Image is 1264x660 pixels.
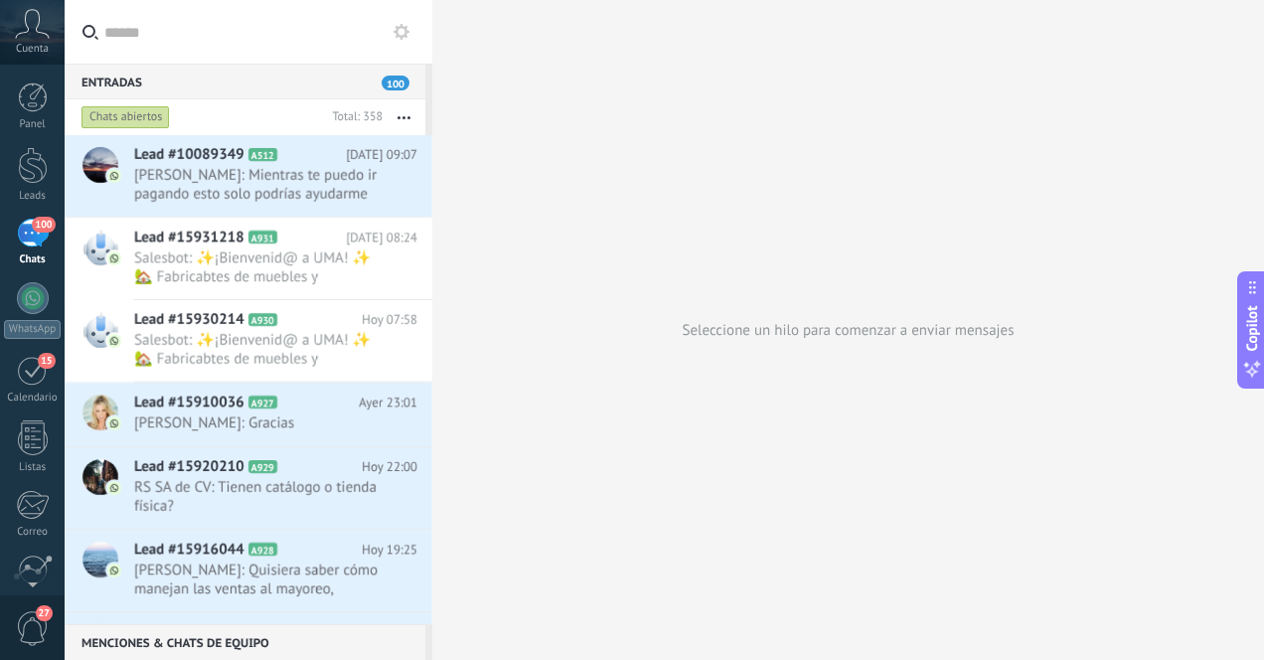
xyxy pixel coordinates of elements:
[65,300,432,382] a: Lead #15930214 A930 Hoy 07:58 Salesbot: ✨¡Bienvenid@ a UMA! ✨ 🏡 Fabricabtes de muebles y decoraci...
[134,393,244,412] span: Lead #15910036
[346,145,417,165] span: [DATE] 09:07
[4,461,62,474] div: Listas
[383,99,425,135] button: Más
[107,334,121,348] img: com.amocrm.amocrmwa.svg
[134,248,380,286] span: Salesbot: ✨¡Bienvenid@ a UMA! ✨ 🏡 Fabricabtes de muebles y decoración artesanal 💫 Diseñamos y fab...
[4,526,62,539] div: Correo
[248,543,277,556] span: A928
[324,107,383,127] div: Total: 358
[359,393,417,412] span: Ayer 23:01
[346,228,417,247] span: [DATE] 08:24
[107,481,121,495] img: com.amocrm.amocrmwa.svg
[32,217,55,233] span: 100
[248,396,277,409] span: A927
[382,76,409,90] span: 100
[107,564,121,577] img: com.amocrm.amocrmwa.svg
[248,313,277,326] span: A930
[362,540,417,560] span: Hoy 19:25
[4,253,62,266] div: Chats
[65,135,432,217] a: Lead #10089349 A512 [DATE] 09:07 [PERSON_NAME]: Mientras te puedo ir pagando esto solo podrías ay...
[362,457,417,477] span: Hoy 22:00
[248,148,277,161] span: A512
[134,622,244,642] span: Lead #15171930
[4,320,61,339] div: WhatsApp
[346,622,417,642] span: [DATE] 18:56
[4,392,62,405] div: Calendario
[248,460,277,473] span: A929
[107,169,121,183] img: com.amocrm.amocrmwa.svg
[81,105,170,129] div: Chats abiertos
[134,413,380,432] span: [PERSON_NAME]: Gracias
[65,64,425,99] div: Entradas
[248,231,277,244] span: A931
[65,383,432,446] a: Lead #15910036 A927 Ayer 23:01 [PERSON_NAME]: Gracias
[65,218,432,299] a: Lead #15931218 A931 [DATE] 08:24 Salesbot: ✨¡Bienvenid@ a UMA! ✨ 🏡 Fabricabtes de muebles y decor...
[1242,306,1262,352] span: Copilot
[36,605,53,621] span: 27
[134,310,244,330] span: Lead #15930214
[134,561,380,598] span: [PERSON_NAME]: Quisiera saber cómo manejan las ventas al mayoreo, cuánto es lo mínimo?
[134,540,244,560] span: Lead #15916044
[134,331,380,369] span: Salesbot: ✨¡Bienvenid@ a UMA! ✨ 🏡 Fabricabtes de muebles y decoración artesanal 💫 Diseñamos y fab...
[134,478,380,516] span: RS SA de CV: Tienen catálogo o tienda física?
[134,145,244,165] span: Lead #10089349
[65,624,425,660] div: Menciones & Chats de equipo
[65,530,432,611] a: Lead #15916044 A928 Hoy 19:25 [PERSON_NAME]: Quisiera saber cómo manejan las ventas al mayoreo, c...
[107,416,121,430] img: com.amocrm.amocrmwa.svg
[134,166,380,204] span: [PERSON_NAME]: Mientras te puedo ir pagando esto solo podrías ayudarme quitando la lámpara por fis?
[38,353,55,369] span: 15
[134,228,244,247] span: Lead #15931218
[65,447,432,529] a: Lead #15920210 A929 Hoy 22:00 RS SA de CV: Tienen catálogo o tienda física?
[4,118,62,131] div: Panel
[16,43,49,56] span: Cuenta
[107,251,121,265] img: com.amocrm.amocrmwa.svg
[134,457,244,477] span: Lead #15920210
[4,190,62,203] div: Leads
[362,310,417,330] span: Hoy 07:58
